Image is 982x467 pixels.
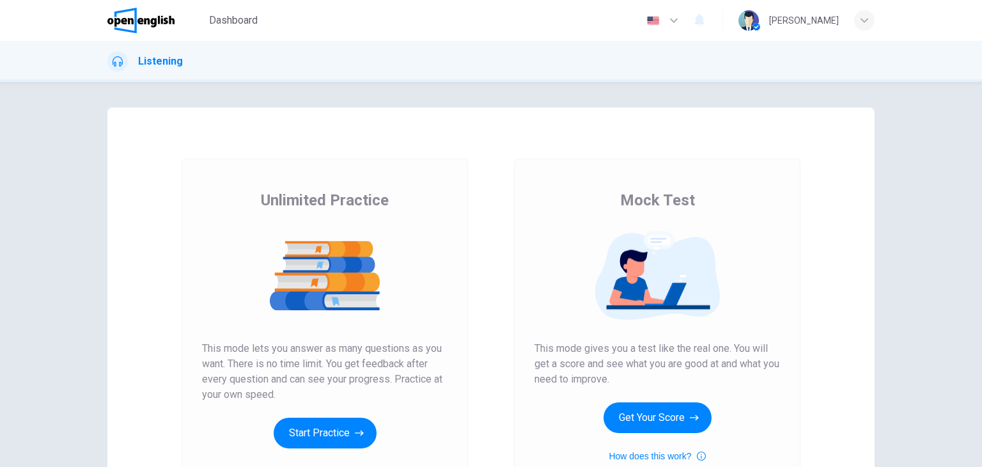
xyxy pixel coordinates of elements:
[138,54,183,69] h1: Listening
[620,190,695,210] span: Mock Test
[738,10,759,31] img: Profile picture
[261,190,389,210] span: Unlimited Practice
[274,418,377,448] button: Start Practice
[202,341,448,402] span: This mode lets you answer as many questions as you want. There is no time limit. You get feedback...
[107,8,204,33] a: OpenEnglish logo
[204,9,263,32] button: Dashboard
[107,8,175,33] img: OpenEnglish logo
[209,13,258,28] span: Dashboard
[609,448,705,464] button: How does this work?
[645,16,661,26] img: en
[769,13,839,28] div: [PERSON_NAME]
[534,341,780,387] span: This mode gives you a test like the real one. You will get a score and see what you are good at a...
[604,402,712,433] button: Get Your Score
